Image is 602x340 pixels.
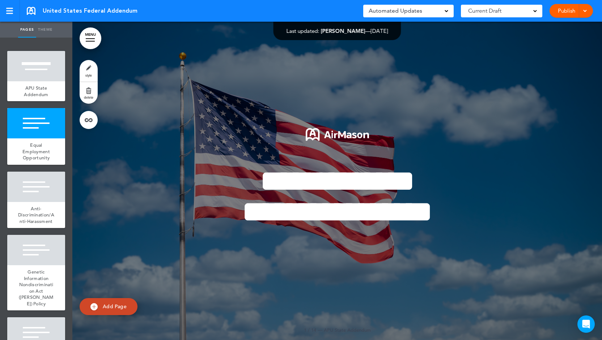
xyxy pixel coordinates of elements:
[371,27,388,34] span: [DATE]
[80,60,98,82] a: style
[287,28,388,34] div: —
[304,327,316,333] span: 1 / 14
[22,142,50,161] span: Equal Employment Opportunity
[80,82,98,104] a: delete
[84,95,93,99] span: delete
[321,27,365,34] span: [PERSON_NAME]
[287,27,319,34] span: Last updated:
[24,85,48,98] span: APU State Addendum
[7,138,65,165] a: Equal Employment Opportunity
[369,6,422,16] span: Automated Updates
[90,303,98,310] img: add.svg
[18,22,36,38] a: Pages
[306,128,369,141] img: 1722553576973-Airmason_logo_White.png
[7,81,65,101] a: APU State Addendum
[7,202,65,228] a: Anti-Discrimination/Anti-Harassment
[80,298,137,315] a: Add Page
[103,303,127,310] span: Add Page
[577,315,595,333] div: Open Intercom Messenger
[7,265,65,310] a: Genetic Information Nondiscrimination Act ([PERSON_NAME]) Policy
[36,22,54,38] a: Theme
[80,27,101,49] a: MENU
[318,327,322,333] span: —
[85,73,92,77] span: style
[43,7,137,15] span: United States Federal Addendum
[468,6,501,16] span: Current Draft
[555,4,578,18] a: Publish
[19,269,54,307] span: Genetic Information Nondiscrimination Act ([PERSON_NAME]) Policy
[18,206,54,224] span: Anti-Discrimination/Anti-Harassment
[324,327,371,333] span: APU State Addendum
